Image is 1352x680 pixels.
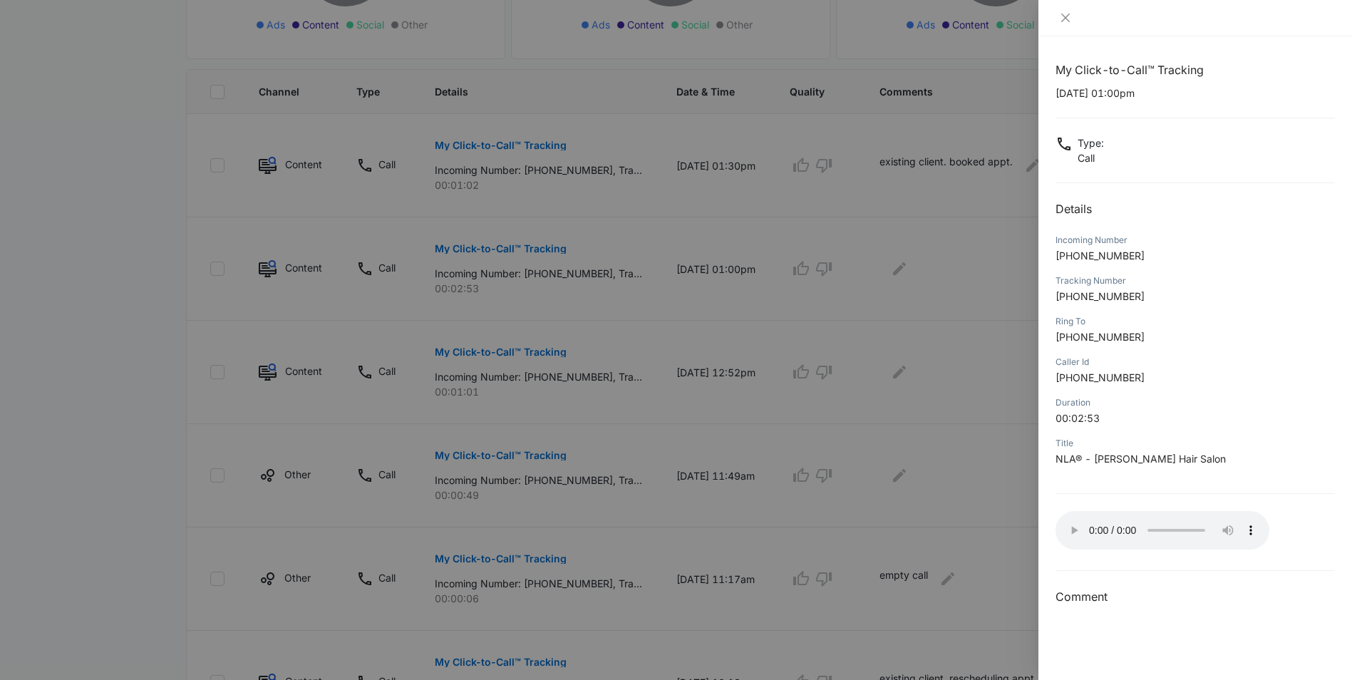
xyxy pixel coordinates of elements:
[1056,511,1269,550] audio: Your browser does not support the audio tag.
[1056,412,1100,424] span: 00:02:53
[1056,331,1145,343] span: [PHONE_NUMBER]
[1056,315,1335,328] div: Ring To
[1056,11,1075,24] button: Close
[1056,453,1226,465] span: NLA® - [PERSON_NAME] Hair Salon
[1056,396,1335,409] div: Duration
[1056,61,1335,78] h1: My Click-to-Call™ Tracking
[1056,86,1335,101] p: [DATE] 01:00pm
[1056,437,1335,450] div: Title
[1056,371,1145,383] span: [PHONE_NUMBER]
[1056,356,1335,369] div: Caller Id
[1078,150,1104,165] p: Call
[1056,290,1145,302] span: [PHONE_NUMBER]
[1056,200,1335,217] h2: Details
[1060,12,1071,24] span: close
[1056,274,1335,287] div: Tracking Number
[1056,234,1335,247] div: Incoming Number
[1056,249,1145,262] span: [PHONE_NUMBER]
[1078,135,1104,150] p: Type :
[1056,588,1335,605] h3: Comment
